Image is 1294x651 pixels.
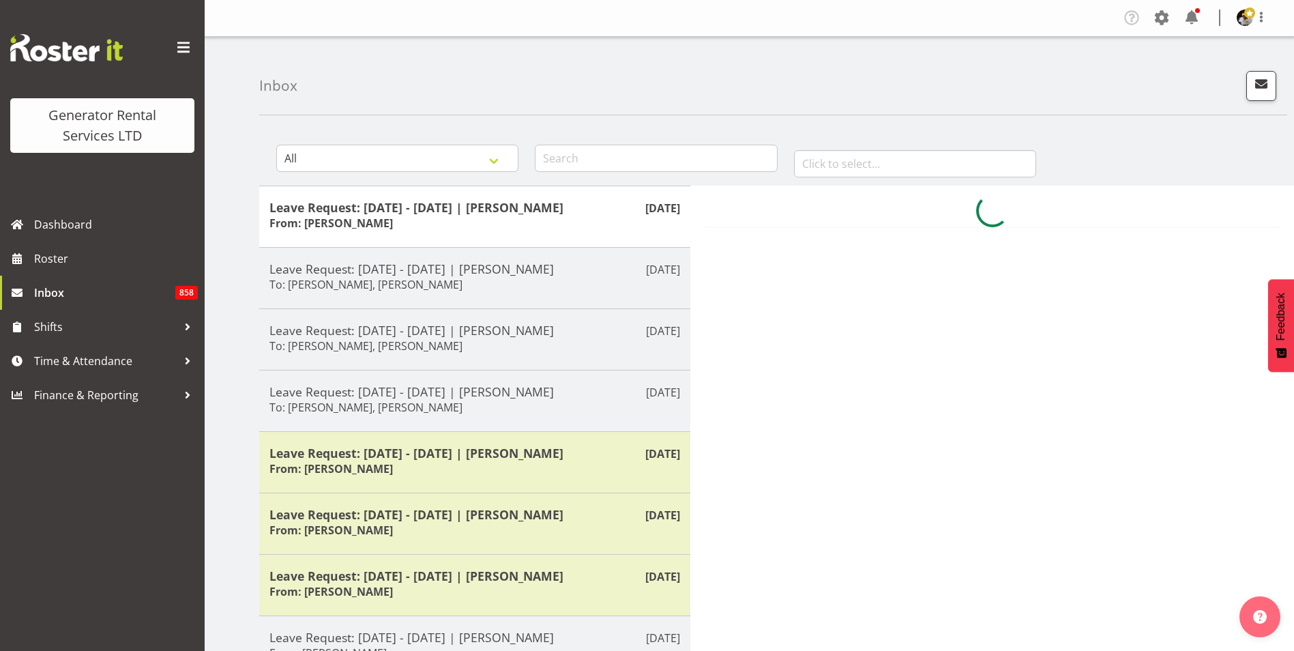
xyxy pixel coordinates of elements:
h5: Leave Request: [DATE] - [DATE] | [PERSON_NAME] [269,568,680,583]
h6: To: [PERSON_NAME], [PERSON_NAME] [269,278,462,291]
span: Finance & Reporting [34,385,177,405]
h5: Leave Request: [DATE] - [DATE] | [PERSON_NAME] [269,323,680,338]
input: Click to select... [794,150,1036,177]
h6: From: [PERSON_NAME] [269,523,393,537]
p: [DATE] [645,446,680,462]
span: Feedback [1275,293,1287,341]
button: Feedback - Show survey [1268,279,1294,372]
span: Inbox [34,283,175,303]
h6: To: [PERSON_NAME], [PERSON_NAME] [269,401,462,414]
img: Rosterit website logo [10,34,123,61]
span: Roster [34,248,198,269]
h6: To: [PERSON_NAME], [PERSON_NAME] [269,339,462,353]
p: [DATE] [646,630,680,646]
img: andrew-crenfeldtab2e0c3de70d43fd7286f7b271d34304.png [1237,10,1253,26]
h5: Leave Request: [DATE] - [DATE] | [PERSON_NAME] [269,446,680,461]
span: 858 [175,286,198,300]
h5: Leave Request: [DATE] - [DATE] | [PERSON_NAME] [269,200,680,215]
span: Dashboard [34,214,198,235]
span: Shifts [34,317,177,337]
p: [DATE] [645,507,680,523]
p: [DATE] [646,384,680,401]
p: [DATE] [645,200,680,216]
h5: Leave Request: [DATE] - [DATE] | [PERSON_NAME] [269,384,680,399]
h4: Inbox [259,78,297,93]
p: [DATE] [645,568,680,585]
h6: From: [PERSON_NAME] [269,462,393,476]
h6: From: [PERSON_NAME] [269,216,393,230]
input: Search [535,145,777,172]
h5: Leave Request: [DATE] - [DATE] | [PERSON_NAME] [269,507,680,522]
h5: Leave Request: [DATE] - [DATE] | [PERSON_NAME] [269,261,680,276]
div: Generator Rental Services LTD [24,105,181,146]
p: [DATE] [646,261,680,278]
p: [DATE] [646,323,680,339]
h6: From: [PERSON_NAME] [269,585,393,598]
img: help-xxl-2.png [1253,610,1267,624]
span: Time & Attendance [34,351,177,371]
h5: Leave Request: [DATE] - [DATE] | [PERSON_NAME] [269,630,680,645]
